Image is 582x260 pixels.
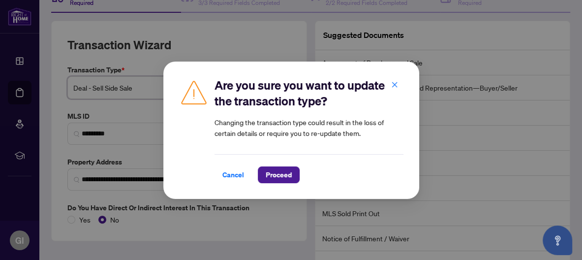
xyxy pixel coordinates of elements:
span: Cancel [222,167,244,183]
button: Cancel [214,166,252,183]
span: Proceed [266,167,292,183]
article: Changing the transaction type could result in the loss of certain details or require you to re-up... [214,117,403,138]
img: Caution Img [179,77,209,107]
h2: Are you sure you want to update the transaction type? [214,77,403,109]
span: close [391,81,398,88]
button: Open asap [543,226,572,255]
button: Proceed [258,166,300,183]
